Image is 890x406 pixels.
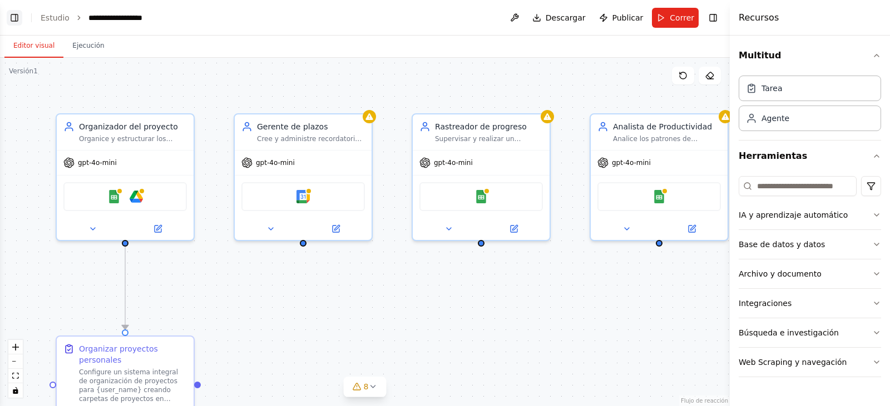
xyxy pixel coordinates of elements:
font: Supervisar y realizar un seguimiento del progreso de {user_name} en los objetivos y proyectos act... [435,135,542,232]
font: Multitud [739,50,781,61]
a: Estudio [41,13,70,22]
font: Integraciones [739,299,792,308]
div: Multitud [739,71,881,140]
button: alejar [8,354,23,369]
button: vista de ajuste [8,369,23,383]
font: 8 [364,382,369,391]
font: IA y aprendizaje automático [739,210,848,219]
div: Herramientas [739,172,881,386]
img: Calendario de Google [296,190,310,203]
div: Controles de flujo de React [8,340,23,398]
font: Organice y estructurar los proyectos personales de {user_name} creando jerarquías de proyectos, c... [79,135,187,240]
nav: migaja de pan [41,12,152,23]
font: Organizador del proyecto [79,122,178,131]
button: Ocultar la barra lateral derecha [705,10,721,26]
button: Abrir en el panel lateral [660,222,723,235]
font: 1 [33,67,38,75]
button: Integraciones [739,289,881,318]
font: Rastreador de progreso [435,122,527,131]
font: Flujo de reacción [681,398,728,404]
button: Descargar [528,8,590,28]
button: Web Scraping y navegación [739,348,881,377]
font: gpt-4o-mini [78,159,117,167]
button: IA y aprendizaje automático [739,201,881,229]
div: Organizador del proyectoOrganice y estructurar los proyectos personales de {user_name} creando je... [56,113,195,241]
font: Agente [762,114,789,123]
button: alternar interactividad [8,383,23,398]
button: Abrir en el panel lateral [304,222,367,235]
font: Base de datos y datos [739,240,825,249]
button: dar un golpe de zoom [8,340,23,354]
button: Base de datos y datos [739,230,881,259]
button: Abrir en el panel lateral [126,222,189,235]
font: gpt-4o-mini [434,159,473,167]
font: Correr [670,13,694,22]
font: Web Scraping y navegación [739,358,847,367]
button: Show left sidebar [7,10,22,26]
div: Analista de ProductividadAnalice los patrones de productividad de {user_name} revisando los datos... [590,113,729,241]
div: Rastreador de progresoSupervisar y realizar un seguimiento del progreso de {user_name} en los obj... [412,113,551,241]
font: gpt-4o-mini [256,159,295,167]
font: Tarea [762,84,782,93]
font: Ejecución [72,42,104,49]
font: Analista de Productividad [613,122,712,131]
font: Analice los patrones de productividad de {user_name} revisando los datos de finalización de proye... [613,135,717,232]
button: Multitud [739,40,881,71]
img: Hojas de cálculo de Google [107,190,121,203]
font: gpt-4o-mini [612,159,651,167]
font: Archivo y documento [739,269,822,278]
img: Hojas de cálculo de Google [474,190,488,203]
div: Gerente de plazosCree y administre recordatorios de calendario para los plazos y los hitos import... [234,113,373,241]
font: Búsqueda e investigación [739,328,839,337]
button: Archivo y documento [739,259,881,288]
font: Gerente de plazos [257,122,328,131]
button: Abrir en el panel lateral [482,222,545,235]
font: Publicar [612,13,644,22]
button: Correr [652,8,699,28]
font: Versión [9,67,33,75]
font: Editor visual [13,42,55,49]
font: Recursos [739,12,779,23]
font: Organizar proyectos personales [79,344,158,364]
button: Búsqueda e investigación [739,318,881,347]
img: Google Drive [130,190,143,203]
font: Cree y administre recordatorios de calendario para los plazos y los hitos importantes de {user_na... [257,135,363,240]
font: Herramientas [739,151,807,161]
a: Atribución de React Flow [681,398,728,404]
font: Descargar [546,13,586,22]
img: Hojas de cálculo de Google [652,190,666,203]
button: Herramientas [739,141,881,172]
button: 8 [344,377,387,397]
button: Publicar [595,8,648,28]
g: Edge from 0e92ae7a-0681-4fd7-ba8a-9a8ba0c4f4d0 to 06b32b3a-b19e-437f-add0-a50c807ab30f [120,247,131,329]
